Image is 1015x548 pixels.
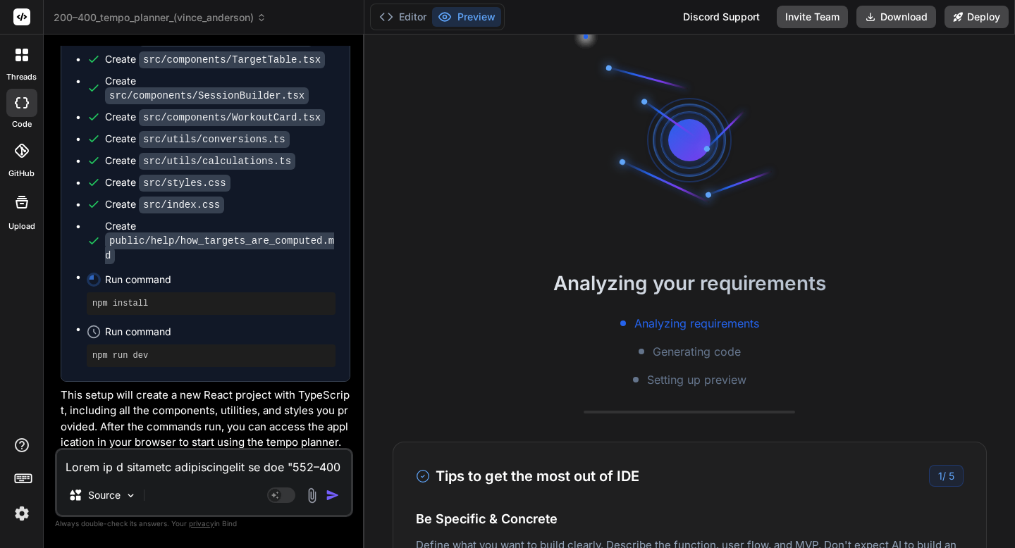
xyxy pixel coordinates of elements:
div: / [929,465,964,487]
div: Create [105,197,224,212]
button: Download [856,6,936,28]
code: src/utils/conversions.ts [139,131,290,148]
h3: Tips to get the most out of IDE [416,466,639,487]
div: Create [105,219,336,263]
span: 200–400_tempo_planner_(vince_anderson) [54,11,266,25]
img: settings [10,502,34,525]
p: Always double-check its answers. Your in Bind [55,517,353,530]
pre: npm run dev [92,350,330,361]
span: Run command [105,325,336,339]
div: Create [105,110,325,125]
p: Source [88,488,121,502]
label: code [12,118,32,130]
img: attachment [304,487,320,504]
code: src/components/TargetTable.tsx [139,51,325,68]
span: 5 [949,470,954,482]
span: Analyzing requirements [634,315,759,332]
button: Preview [432,7,501,27]
label: Upload [8,220,35,232]
div: Create [105,132,290,147]
p: This setup will create a new React project with TypeScript, including all the components, utiliti... [61,387,350,451]
code: src/index.css [139,197,224,213]
code: src/components/SessionBuilder.tsx [105,87,309,104]
span: Setting up preview [647,371,746,388]
img: icon [326,488,340,502]
div: Create [105,154,295,168]
label: GitHub [8,168,35,180]
pre: npm install [92,298,330,309]
code: public/help/how_targets_are_computed.md [105,232,334,264]
code: src/components/WorkoutCard.tsx [139,109,325,126]
button: Invite Team [777,6,848,28]
div: Create [105,175,230,190]
h4: Be Specific & Concrete [416,509,964,528]
span: 1 [938,470,942,482]
label: threads [6,71,37,83]
span: privacy [189,519,214,528]
img: Pick Models [125,490,137,502]
code: src/utils/calculations.ts [139,153,295,170]
span: Generating code [653,343,741,360]
button: Deploy [945,6,1009,28]
div: Create [105,74,336,103]
h2: Analyzing your requirements [364,268,1015,298]
button: Editor [374,7,432,27]
span: Run command [105,273,336,287]
div: Create [105,52,325,67]
code: src/styles.css [139,175,230,192]
div: Discord Support [675,6,768,28]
